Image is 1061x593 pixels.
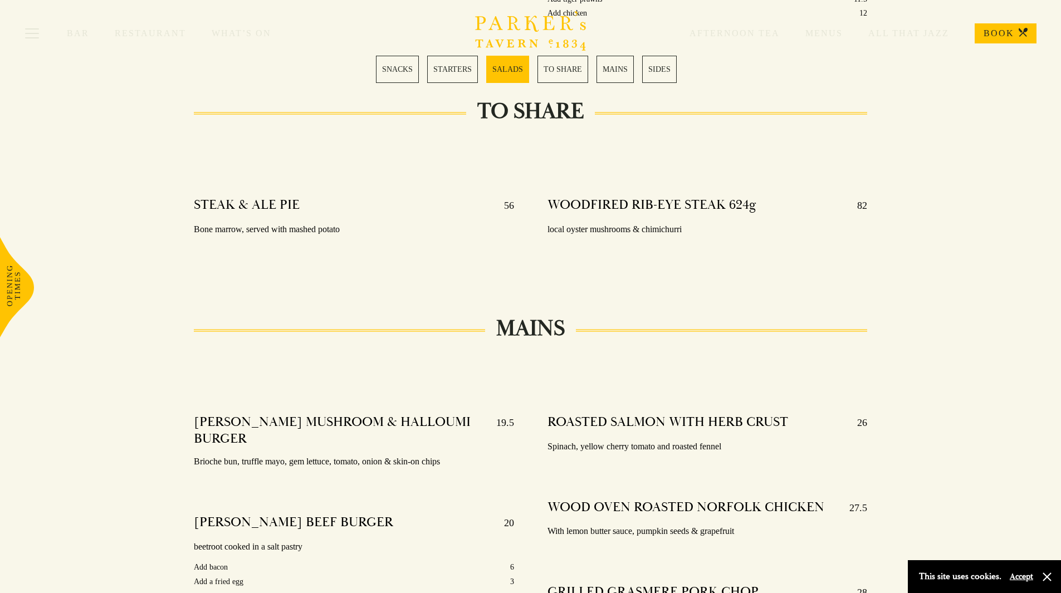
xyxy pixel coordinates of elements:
p: With lemon butter sauce, pumpkin seeds & grapefruit [547,523,868,540]
p: 6 [510,560,514,574]
p: 27.5 [838,499,867,517]
a: 6 / 6 [642,56,677,83]
h4: ROASTED SALMON WITH HERB CRUST [547,414,788,432]
p: beetroot cooked in a salt pastry [194,539,514,555]
a: 2 / 6 [427,56,478,83]
h4: [PERSON_NAME] BEEF BURGER [194,514,393,532]
h4: [PERSON_NAME] MUSHROOM & HALLOUMI BURGER [194,414,485,447]
h4: STEAK & ALE PIE [194,197,300,214]
h2: TO SHARE [466,98,595,125]
p: 19.5 [485,414,514,447]
p: Add bacon [194,560,228,574]
h4: WOOD OVEN ROASTED NORFOLK CHICKEN [547,499,824,517]
p: Spinach, yellow cherry tomato and roasted fennel [547,439,868,455]
p: 56 [493,197,514,214]
h2: MAINS [485,315,576,342]
p: Brioche bun, truffle mayo, gem lettuce, tomato, onion & skin-on chips [194,454,514,470]
p: This site uses cookies. [919,569,1001,585]
a: 4 / 6 [537,56,588,83]
a: 3 / 6 [486,56,529,83]
button: Accept [1010,571,1033,582]
button: Close and accept [1042,571,1053,582]
p: 26 [846,414,867,432]
h4: WOODFIRED RIB-EYE STEAK 624g [547,197,756,214]
p: 20 [493,514,514,532]
p: Add a fried egg [194,575,243,589]
a: 5 / 6 [596,56,634,83]
a: 1 / 6 [376,56,419,83]
p: local oyster mushrooms & chimichurri [547,222,868,238]
p: 82 [846,197,867,214]
p: Bone marrow, served with mashed potato [194,222,514,238]
p: 3 [510,575,514,589]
